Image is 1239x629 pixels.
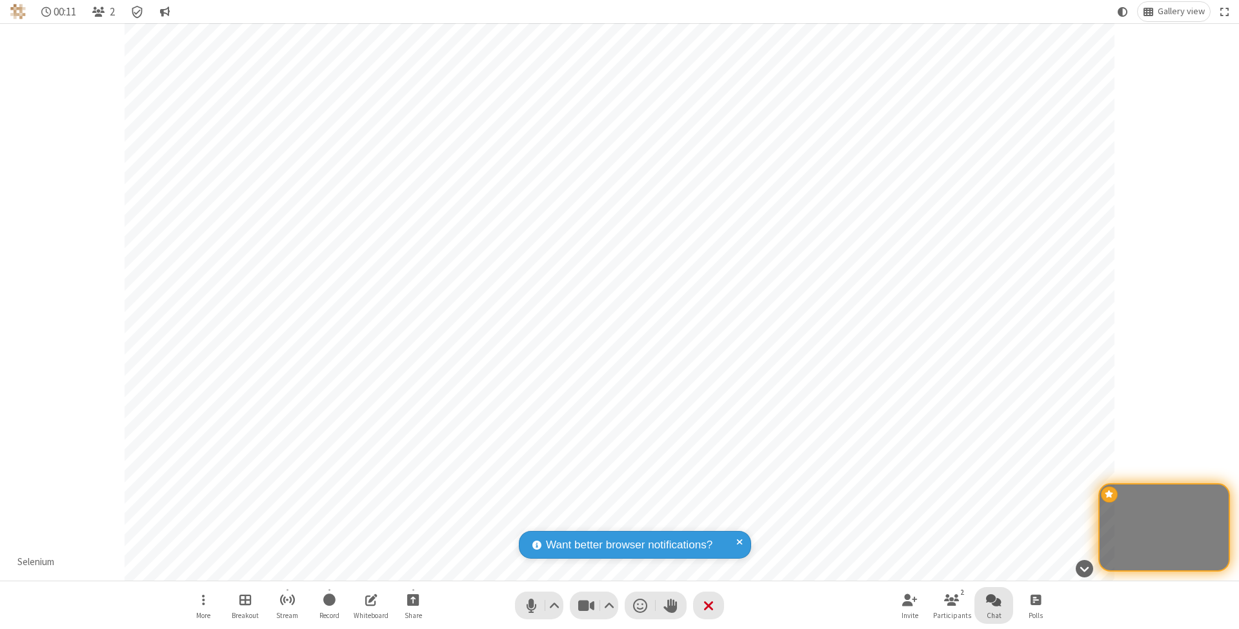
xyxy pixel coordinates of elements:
[110,6,115,18] span: 2
[405,612,422,619] span: Share
[891,587,929,624] button: Invite participants (⌘+Shift+I)
[196,612,210,619] span: More
[36,2,82,21] div: Timer
[656,592,687,619] button: Raise hand
[957,586,968,598] div: 2
[352,587,390,624] button: Open shared whiteboard
[974,587,1013,624] button: Open chat
[1138,2,1210,21] button: Change layout
[354,612,388,619] span: Whiteboard
[601,592,618,619] button: Video setting
[10,4,26,19] img: QA Selenium DO NOT DELETE OR CHANGE
[268,587,307,624] button: Start streaming
[1215,2,1234,21] button: Fullscreen
[394,587,432,624] button: Start sharing
[625,592,656,619] button: Send a reaction
[546,537,712,554] span: Want better browser notifications?
[154,2,175,21] button: Conversation
[54,6,76,18] span: 00:11
[232,612,259,619] span: Breakout
[319,612,339,619] span: Record
[276,612,298,619] span: Stream
[1029,612,1043,619] span: Polls
[902,612,918,619] span: Invite
[570,592,618,619] button: Stop video (⌘+Shift+V)
[693,592,724,619] button: End or leave meeting
[125,2,150,21] div: Meeting details Encryption enabled
[546,592,563,619] button: Audio settings
[933,612,971,619] span: Participants
[987,612,1002,619] span: Chat
[1071,553,1098,584] button: Hide
[13,555,59,570] div: Selenium
[1158,6,1205,17] span: Gallery view
[184,587,223,624] button: Open menu
[226,587,265,624] button: Manage Breakout Rooms
[86,2,120,21] button: Open participant list
[310,587,348,624] button: Start recording
[515,592,563,619] button: Mute (⌘+Shift+A)
[932,587,971,624] button: Open participant list
[1016,587,1055,624] button: Open poll
[1113,2,1133,21] button: Using system theme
